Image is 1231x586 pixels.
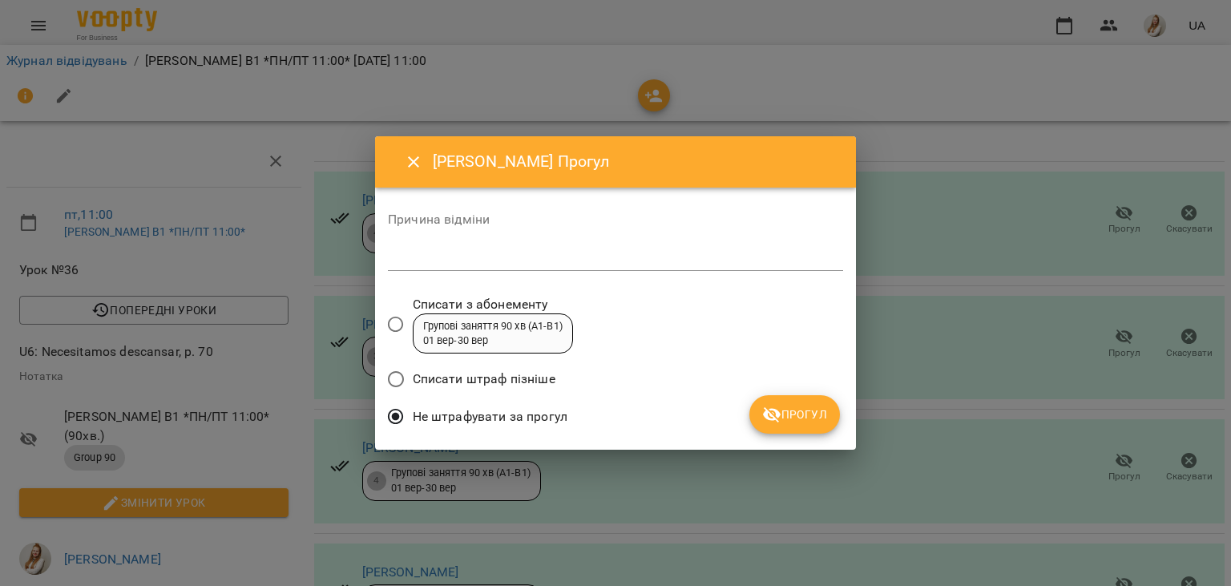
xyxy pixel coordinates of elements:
[394,143,433,181] button: Close
[413,295,573,314] span: Списати з абонементу
[433,149,837,174] h6: [PERSON_NAME] Прогул
[749,395,840,434] button: Прогул
[413,370,555,389] span: Списати штраф пізніше
[423,319,563,349] div: Групові заняття 90 хв (А1-В1) 01 вер - 30 вер
[413,407,567,426] span: Не штрафувати за прогул
[762,405,827,424] span: Прогул
[388,213,843,226] label: Причина відміни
